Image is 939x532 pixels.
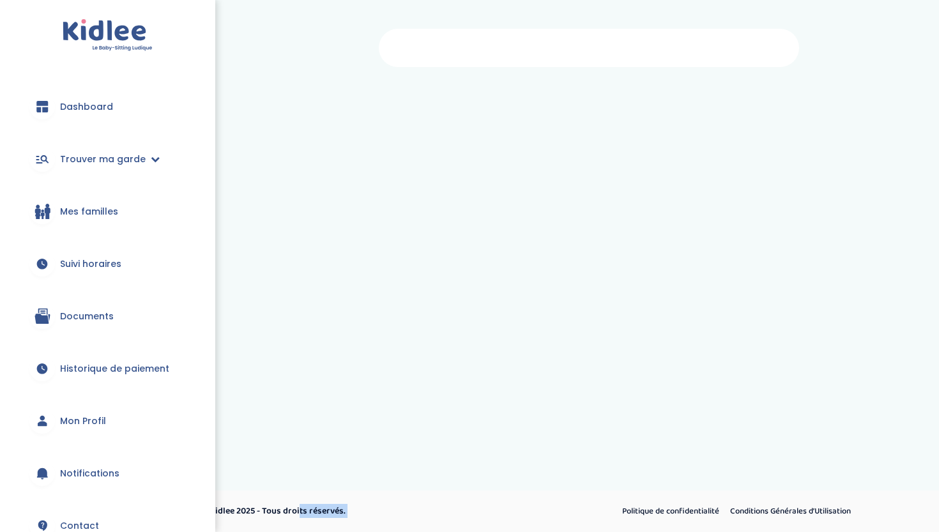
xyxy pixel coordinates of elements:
[618,503,724,520] a: Politique de confidentialité
[60,414,106,428] span: Mon Profil
[60,310,114,323] span: Documents
[19,84,196,130] a: Dashboard
[19,293,196,339] a: Documents
[19,241,196,287] a: Suivi horaires
[63,19,153,52] img: logo.svg
[19,450,196,496] a: Notifications
[202,505,524,518] p: © Kidlee 2025 - Tous droits réservés.
[19,398,196,444] a: Mon Profil
[726,503,855,520] a: Conditions Générales d’Utilisation
[60,153,146,166] span: Trouver ma garde
[60,362,169,376] span: Historique de paiement
[60,257,121,271] span: Suivi horaires
[19,346,196,391] a: Historique de paiement
[60,467,119,480] span: Notifications
[60,205,118,218] span: Mes familles
[19,136,196,182] a: Trouver ma garde
[60,100,113,114] span: Dashboard
[19,188,196,234] a: Mes familles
